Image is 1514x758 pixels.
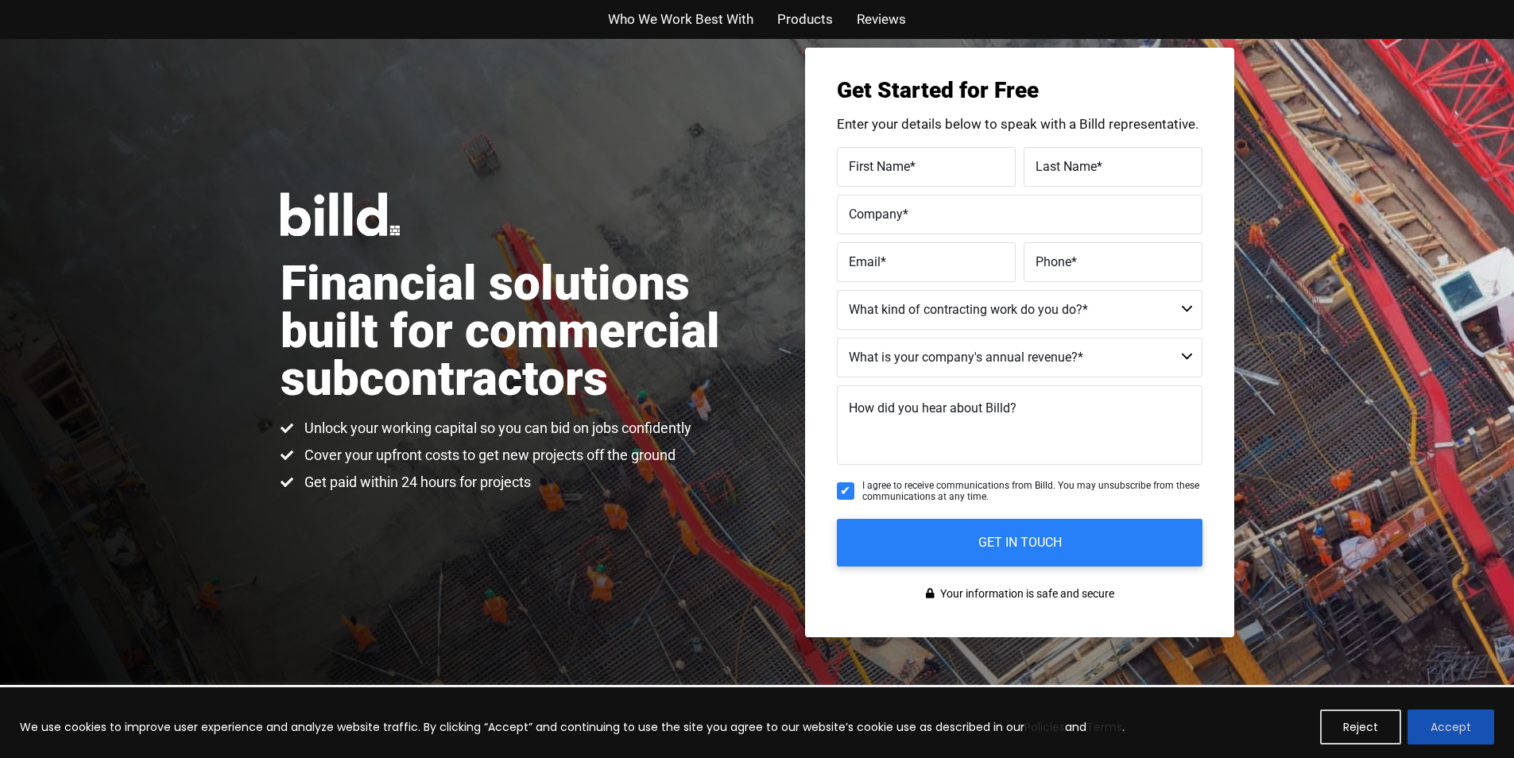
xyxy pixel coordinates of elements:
[837,482,854,500] input: I agree to receive communications from Billd. You may unsubscribe from these communications at an...
[837,519,1202,567] input: GET IN TOUCH
[1036,158,1097,173] span: Last Name
[281,260,757,403] h1: Financial solutions built for commercial subcontractors
[1320,710,1401,744] button: Reject
[837,118,1202,131] p: Enter your details below to speak with a Billd representative.
[857,8,906,31] a: Reviews
[1086,719,1122,735] a: Terms
[1408,710,1494,744] button: Accept
[1024,719,1065,735] a: Policies
[20,717,1125,737] p: We use cookies to improve user experience and analyze website traffic. By clicking “Accept” and c...
[849,158,910,173] span: First Name
[849,206,903,221] span: Company
[849,253,881,269] span: Email
[777,8,833,31] a: Products
[300,473,531,492] span: Get paid within 24 hours for projects
[1036,253,1071,269] span: Phone
[936,582,1114,605] span: Your information is safe and secure
[837,79,1202,102] h3: Get Started for Free
[300,419,691,438] span: Unlock your working capital so you can bid on jobs confidently
[849,400,1016,416] span: How did you hear about Billd?
[862,480,1202,503] span: I agree to receive communications from Billd. You may unsubscribe from these communications at an...
[608,8,753,31] a: Who We Work Best With
[300,446,676,465] span: Cover your upfront costs to get new projects off the ground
